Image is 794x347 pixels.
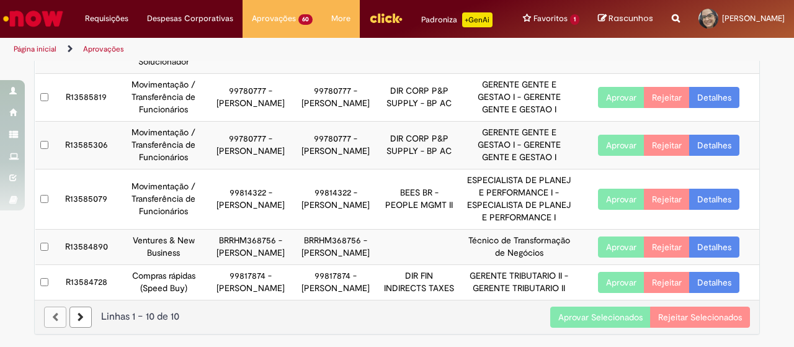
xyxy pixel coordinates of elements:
[689,87,739,108] a: Detalhes
[293,230,378,265] td: BRRHM368756 - [PERSON_NAME]
[689,189,739,210] a: Detalhes
[460,74,578,122] td: GERENTE GENTE E GESTAO I - GERENTE GENTE E GESTAO I
[54,230,119,265] td: R13584890
[378,74,460,122] td: DIR CORP P&P SUPPLY - BP AC
[119,230,208,265] td: Ventures & New Business
[298,14,313,25] span: 60
[293,265,378,300] td: 99817874 - [PERSON_NAME]
[598,189,645,210] button: Aprovar
[54,169,119,230] td: R13585079
[252,12,296,25] span: Aprovações
[208,265,293,300] td: 99817874 - [PERSON_NAME]
[421,12,493,27] div: Padroniza
[208,122,293,169] td: 99780777 - [PERSON_NAME]
[644,135,690,156] button: Rejeitar
[293,122,378,169] td: 99780777 - [PERSON_NAME]
[147,12,233,25] span: Despesas Corporativas
[644,189,690,210] button: Rejeitar
[208,74,293,122] td: 99780777 - [PERSON_NAME]
[378,169,460,230] td: BEES BR - PEOPLE MGMT II
[598,13,653,25] a: Rascunhos
[533,12,568,25] span: Favoritos
[293,169,378,230] td: 99814322 - [PERSON_NAME]
[54,122,119,169] td: R13585306
[83,44,124,54] a: Aprovações
[331,12,350,25] span: More
[119,265,208,300] td: Compras rápidas (Speed Buy)
[378,122,460,169] td: DIR CORP P&P SUPPLY - BP AC
[378,265,460,300] td: DIR FIN INDIRECTS TAXES
[644,87,690,108] button: Rejeitar
[598,272,645,293] button: Aprovar
[44,310,750,324] div: Linhas 1 − 10 de 10
[644,237,690,258] button: Rejeitar
[119,74,208,122] td: Movimentação / Transferência de Funcionários
[460,230,578,265] td: Técnico de Transformação de Negócios
[14,44,56,54] a: Página inicial
[54,74,119,122] td: R13585819
[570,14,579,25] span: 1
[722,13,785,24] span: [PERSON_NAME]
[85,12,128,25] span: Requisições
[644,272,690,293] button: Rejeitar
[293,74,378,122] td: 99780777 - [PERSON_NAME]
[609,12,653,24] span: Rascunhos
[689,237,739,258] a: Detalhes
[54,265,119,300] td: R13584728
[119,169,208,230] td: Movimentação / Transferência de Funcionários
[460,122,578,169] td: GERENTE GENTE E GESTAO I - GERENTE GENTE E GESTAO I
[369,9,403,27] img: click_logo_yellow_360x200.png
[460,169,578,230] td: ESPECIALISTA DE PLANEJ E PERFORMANCE I - ESPECIALISTA DE PLANEJ E PERFORMANCE I
[208,169,293,230] td: 99814322 - [PERSON_NAME]
[462,12,493,27] p: +GenAi
[598,237,645,258] button: Aprovar
[550,307,651,328] button: Aprovar Selecionados
[598,87,645,108] button: Aprovar
[119,122,208,169] td: Movimentação / Transferência de Funcionários
[460,265,578,300] td: GERENTE TRIBUTARIO II - GERENTE TRIBUTARIO II
[689,272,739,293] a: Detalhes
[9,38,520,61] ul: Trilhas de página
[598,135,645,156] button: Aprovar
[208,230,293,265] td: BRRHM368756 - [PERSON_NAME]
[1,6,65,31] img: ServiceNow
[689,135,739,156] a: Detalhes
[650,307,750,328] button: Rejeitar Selecionados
